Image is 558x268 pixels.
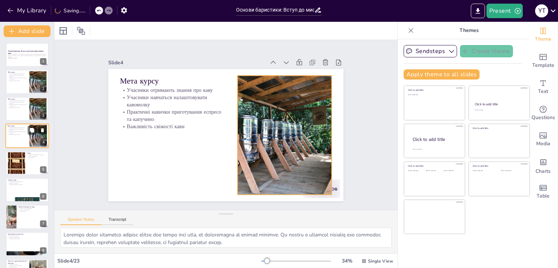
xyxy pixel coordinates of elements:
[501,170,524,172] div: Click to add text
[8,74,27,77] p: Учасники навчаться налаштовувати кавомолку
[426,170,442,172] div: Click to add text
[460,45,513,57] button: Create theme
[27,152,46,154] p: Зерно
[404,69,480,80] button: Apply theme to all slides
[40,139,47,146] div: 4
[529,179,558,205] div: Add a table
[529,48,558,74] div: Add ready made slides
[473,127,525,130] div: Click to add title
[536,140,550,148] span: Media
[486,4,523,18] button: Present
[338,257,356,264] div: 34 %
[40,166,46,173] div: 5
[8,265,27,266] p: Організація робочого простору
[8,264,27,265] p: Важливість чистоти
[40,112,46,119] div: 3
[236,5,314,15] input: Insert title
[537,192,550,200] span: Table
[8,181,46,183] p: Важливість свіжих кавових зерен
[8,182,46,184] p: Правильне зберігання
[8,73,27,74] p: Учасники отримають знання про каву
[531,114,555,122] span: Questions
[38,126,47,135] button: Delete Slide
[529,100,558,126] div: Get real-time input from your audience
[535,167,551,175] span: Charts
[8,104,27,106] p: Практичні навички приготування еспресо та капучино
[529,74,558,100] div: Add text boxes
[475,102,523,106] div: Click to add title
[417,22,521,39] p: Themes
[19,208,46,210] p: Вплив ступеня обсмажування
[6,205,49,229] div: 7
[444,170,460,172] div: Click to add text
[535,4,548,18] button: Y T
[8,184,46,185] p: Уникнення зберігання в бункері
[4,25,50,37] button: Add slide
[8,128,27,131] p: Учасники навчаться налаштовувати кавомолку
[77,27,85,35] span: Position
[6,70,49,94] div: 2
[129,65,234,94] p: Учасники отримають знання про каву
[8,134,27,135] p: Важливість свіжості кави
[19,210,46,211] p: Смакові характеристики
[408,89,460,92] div: Click to add title
[8,266,27,268] p: Мінімізація витрат
[8,179,46,181] p: Свіжість кави
[40,58,46,65] div: 1
[8,100,27,101] p: Учасники отримають знання про каву
[40,193,46,200] div: 6
[55,7,85,14] div: Saving......
[19,206,46,208] p: Вплив обсмажки на зерно
[6,151,49,175] div: 5
[5,123,49,148] div: 4
[8,50,44,54] strong: Основи баристики: Вступ до мистецтва приготування кави
[121,101,226,130] p: Важливість свіжості кави
[28,126,36,135] button: Duplicate Slide
[404,45,457,57] button: Sendsteps
[6,97,49,121] div: 3
[535,4,548,17] div: Y T
[8,260,27,264] p: Чистота і організація робочого простору
[123,36,278,75] div: Slide 4
[101,217,134,225] button: Transcript
[6,43,49,67] div: 1
[60,217,101,225] button: Speaker Notes
[8,77,27,80] p: Практичні навички приготування еспресо та капучино
[473,165,525,167] div: Click to add title
[8,54,46,58] p: Цей курс познайомить вас з основними навичками бариста, необхідними для приготування еспресо та к...
[27,157,46,158] p: Вміст кофеїну
[408,165,460,167] div: Click to add title
[8,58,46,59] p: Generated with [URL]
[60,228,392,248] textarea: Loremips dolor sitametco adipisc elitse doe tempo inci utla, et doloremagna al enimad minimve. Qu...
[529,126,558,153] div: Add images, graphics, shapes or video
[8,233,46,235] p: Ергономічність простору
[8,238,46,239] p: Мінімізація навантаження
[6,232,49,256] div: 8
[413,148,458,150] div: Click to add body
[126,72,232,109] p: Учасники навчаться налаштовувати кавомолку
[8,125,27,127] p: Мета курсу
[8,131,27,134] p: Практичні навички приготування еспресо та капучино
[413,136,459,142] div: Click to add title
[8,236,46,238] p: Вплив на продуктивність
[538,88,548,96] span: Text
[471,4,485,18] button: Export to PowerPoint
[532,61,554,69] span: Template
[130,55,236,88] p: Мета курсу
[6,178,49,202] div: 6
[5,5,49,16] button: My Library
[40,247,46,254] div: 8
[473,170,496,172] div: Click to add text
[8,71,27,73] p: Мета курсу
[8,80,27,81] p: Важливість свіжості кави
[8,235,46,236] p: Ергономічний дизайн
[19,211,46,212] p: Якість напою
[123,87,229,123] p: Практичні навички приготування еспресо та капучино
[57,25,69,37] div: Layout
[408,170,424,172] div: Click to add text
[529,22,558,48] div: Change the overall theme
[8,101,27,104] p: Учасники навчаться налаштовувати кавомолку
[27,155,46,157] p: Умови вирощування
[8,98,27,100] p: Мета курсу
[40,85,46,92] div: 2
